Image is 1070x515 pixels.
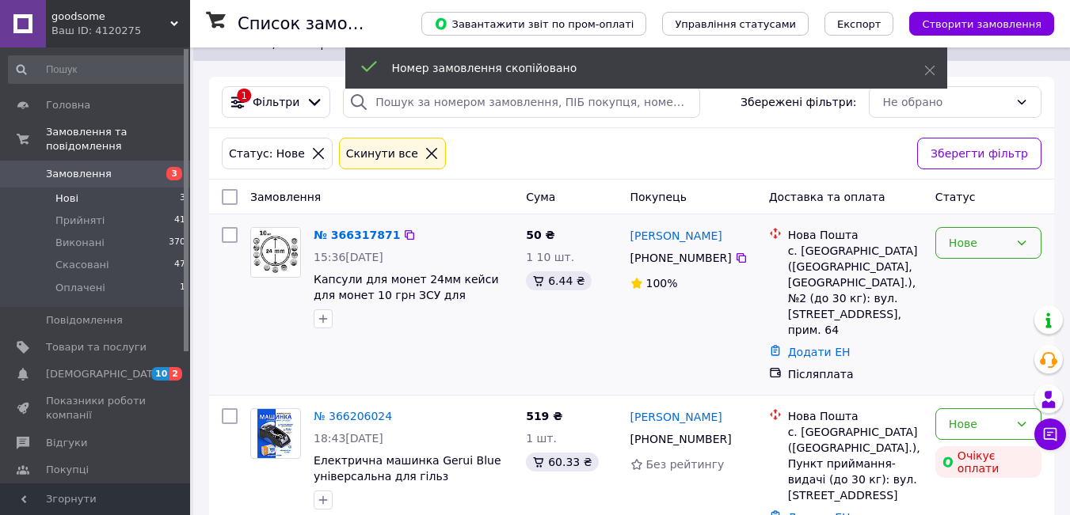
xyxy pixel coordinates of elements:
span: Виконані [55,236,105,250]
a: Фото товару [250,408,301,459]
span: Нові [55,191,78,206]
span: Експорт [837,18,882,30]
span: Без рейтингу [646,458,725,471]
a: Фото товару [250,227,301,278]
span: Відгуки [46,436,87,450]
span: Фільтри [253,94,299,110]
div: Cкинути все [343,145,421,162]
span: 50 ₴ [526,229,554,241]
span: Показники роботи компанії [46,394,147,422]
button: Експорт [824,12,894,36]
span: Замовлення та повідомлення [46,125,190,153]
img: Фото товару [251,228,300,277]
input: Пошук за номером замовлення, ПІБ покупця, номером телефону, Email, номером накладної [343,86,700,118]
div: [PHONE_NUMBER] [627,428,735,450]
div: Нове [949,415,1009,433]
button: Управління статусами [662,12,809,36]
span: Створити замовлення [922,18,1041,30]
button: Створити замовлення [909,12,1054,36]
div: Нове [949,234,1009,252]
button: Чат з покупцем [1034,418,1066,450]
span: Статус [935,191,976,203]
input: Пошук [8,55,187,84]
span: 47 [174,258,185,272]
div: Статус: Нове [226,145,308,162]
span: Управління статусами [675,18,796,30]
span: 1 10 шт. [526,251,574,263]
a: [PERSON_NAME] [630,228,722,244]
span: Головна [46,98,90,112]
h1: Список замовлень [238,14,398,33]
div: 60.33 ₴ [526,453,598,471]
span: Зберегти фільтр [931,145,1028,162]
a: № 366317871 [314,229,400,241]
span: 100% [646,277,678,290]
a: Капсули для монет 24мм кейси для монет 10 грн ЗСУ для зберігання монеток 10грн 10шт [314,273,502,317]
span: [DEMOGRAPHIC_DATA] [46,367,163,381]
span: 41 [174,214,185,228]
div: с. [GEOGRAPHIC_DATA] ([GEOGRAPHIC_DATA], [GEOGRAPHIC_DATA].), №2 (до 30 кг): вул. [STREET_ADDRESS... [788,243,923,338]
div: Очікує оплати [935,446,1041,478]
span: 2 [169,367,182,381]
div: 6.44 ₴ [526,271,591,290]
a: Додати ЕН [788,346,851,358]
span: 519 ₴ [526,410,562,422]
div: Нова Пошта [788,227,923,243]
span: goodsome [51,9,170,24]
span: 10 [151,367,169,381]
button: Зберегти фільтр [917,138,1041,169]
span: Оплачені [55,281,105,295]
span: Збережені фільтри: [741,94,856,110]
div: с. [GEOGRAPHIC_DATA] ([GEOGRAPHIC_DATA].), Пункт приймання-видачі (до 30 кг): вул. [STREET_ADDRESS] [788,424,923,503]
span: Повідомлення [46,313,123,328]
span: 370 [169,236,185,250]
div: [PHONE_NUMBER] [627,247,735,269]
a: Створити замовлення [893,17,1054,29]
span: Cума [526,191,555,203]
span: Покупець [630,191,687,203]
a: [PERSON_NAME] [630,409,722,425]
div: Післяплата [788,366,923,382]
span: 1 шт. [526,432,557,445]
div: Номер замовлення скопійовано [392,60,885,76]
span: Покупці [46,463,89,477]
span: 3 [166,167,182,180]
span: Прийняті [55,214,105,228]
a: Електрична машинка Gerui Blue універсальна для гільз набивання 8мм [314,454,501,498]
span: 3 [180,191,185,206]
button: Завантажити звіт по пром-оплаті [421,12,646,36]
div: Не обрано [882,93,1009,111]
span: Скасовані [55,258,109,272]
a: № 366206024 [314,410,392,422]
span: Товари та послуги [46,340,147,354]
div: Ваш ID: 4120275 [51,24,190,38]
span: Замовлення [250,191,321,203]
span: 18:43[DATE] [314,432,383,445]
span: Замовлення [46,167,112,181]
span: 15:36[DATE] [314,251,383,263]
span: Доставка та оплата [769,191,885,203]
span: Завантажити звіт по пром-оплаті [434,17,634,31]
span: 1 [180,281,185,295]
div: Нова Пошта [788,408,923,424]
img: Фото товару [257,409,295,458]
